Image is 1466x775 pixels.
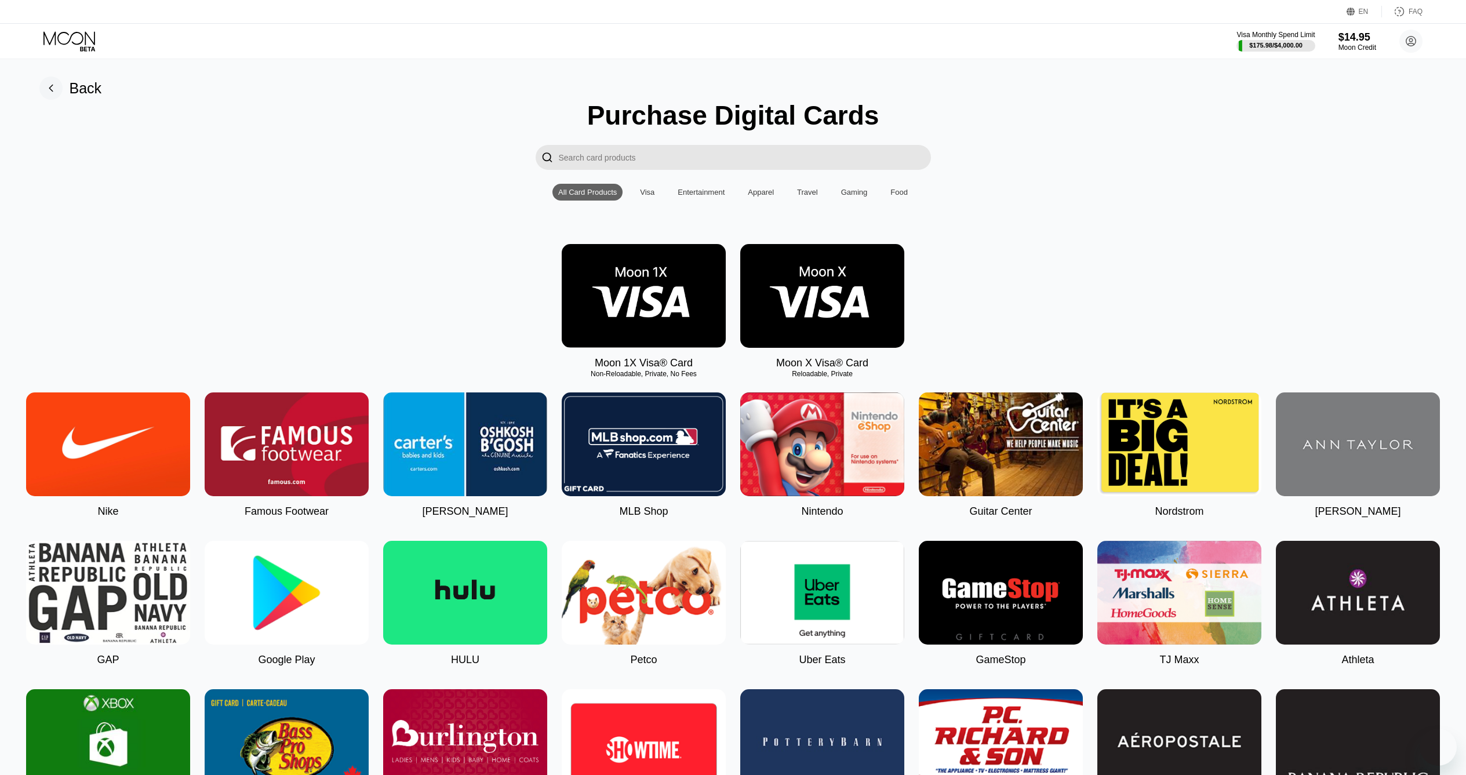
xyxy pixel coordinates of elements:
div: Moon 1X Visa® Card [595,357,693,369]
div: All Card Products [558,188,617,197]
div: Nike [97,505,118,518]
div: Athleta [1341,654,1374,666]
div: EN [1359,8,1369,16]
div: $14.95 [1338,31,1376,43]
div: Apparel [748,188,774,197]
div: Uber Eats [799,654,845,666]
div: $14.95Moon Credit [1338,31,1376,52]
div: [PERSON_NAME] [422,505,508,518]
input: Search card products [559,145,931,170]
div: Famous Footwear [245,505,329,518]
div: Visa [640,188,654,197]
div: Visa Monthly Spend Limit [1236,31,1315,39]
div: Gaming [835,184,874,201]
div:  [536,145,559,170]
div: HULU [451,654,479,666]
div: Moon X Visa® Card [776,357,868,369]
div: Back [70,80,102,97]
div: Petco [630,654,657,666]
div: $175.98 / $4,000.00 [1249,42,1303,49]
div: Travel [791,184,824,201]
div: Moon Credit [1338,43,1376,52]
div: Food [885,184,914,201]
div: Back [39,77,102,100]
div: Non-Reloadable, Private, No Fees [562,370,726,378]
div: GAP [97,654,119,666]
iframe: Кнопка запуска окна обмена сообщениями [1420,729,1457,766]
div: Visa Monthly Spend Limit$175.98/$4,000.00 [1236,31,1315,52]
div: EN [1347,6,1382,17]
div: Guitar Center [969,505,1032,518]
div: Travel [797,188,818,197]
div: FAQ [1382,6,1423,17]
div: FAQ [1409,8,1423,16]
div: Purchase Digital Cards [587,100,879,131]
div: Entertainment [672,184,730,201]
div: All Card Products [552,184,623,201]
div: Reloadable, Private [740,370,904,378]
div: Apparel [742,184,780,201]
div: Food [890,188,908,197]
div: GameStop [976,654,1025,666]
div: Nordstrom [1155,505,1203,518]
div: Nintendo [801,505,843,518]
div: [PERSON_NAME] [1315,505,1400,518]
div:  [541,151,553,164]
div: Visa [634,184,660,201]
div: Gaming [841,188,868,197]
div: MLB Shop [619,505,668,518]
div: TJ Maxx [1159,654,1199,666]
div: Google Play [258,654,315,666]
div: Entertainment [678,188,725,197]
